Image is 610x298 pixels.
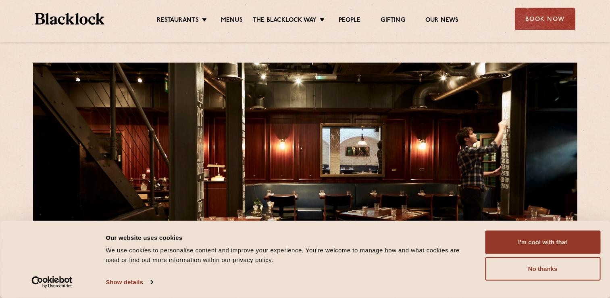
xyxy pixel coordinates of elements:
a: Menus [221,17,243,25]
img: BL_Textured_Logo-footer-cropped.svg [35,13,105,25]
a: Show details [106,276,152,288]
a: Gifting [381,17,405,25]
a: The Blacklock Way [253,17,316,25]
a: People [339,17,360,25]
div: Our website uses cookies [106,233,467,242]
a: Usercentrics Cookiebot - opens in a new window [17,276,87,288]
div: Book Now [515,8,575,30]
a: Restaurants [157,17,199,25]
button: I'm cool with that [485,231,600,254]
div: We use cookies to personalise content and improve your experience. You're welcome to manage how a... [106,246,467,265]
a: Our News [425,17,459,25]
button: No thanks [485,257,600,281]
